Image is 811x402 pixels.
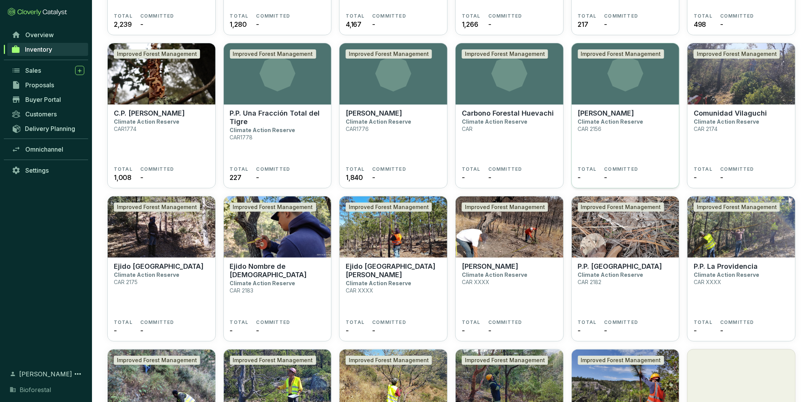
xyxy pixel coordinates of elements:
p: P.P. La Providencia [694,262,758,271]
p: Climate Action Reserve [694,118,759,125]
p: Climate Action Reserve [346,118,411,125]
div: Improved Forest Management [694,203,780,212]
span: TOTAL [346,13,364,19]
span: - [256,19,259,29]
a: P.P. La ProvidenciaImproved Forest ManagementP.P. La ProvidenciaClimate Action ReserveCAR XXXXTOT... [687,196,796,342]
p: CAR 2182 [578,279,602,285]
a: Buyer Portal [8,93,88,106]
span: - [462,325,465,336]
span: TOTAL [230,166,249,172]
span: Sales [25,67,41,74]
p: CAR1774 [114,126,136,132]
p: [PERSON_NAME] [578,109,634,118]
a: Overview [8,28,88,41]
span: 217 [578,19,588,29]
p: CAR XXXX [694,279,721,285]
a: Improved Forest ManagementCarbono Forestal HuevachiClimate Action ReserveCARTOTAL-COMMITTED- [455,43,564,188]
img: Ejido Cerro Blanco [108,196,215,258]
span: Overview [25,31,54,39]
span: COMMITTED [488,13,522,19]
a: Improved Forest Management[PERSON_NAME]Climate Action ReserveCAR 2156TOTAL-COMMITTED- [571,43,680,188]
p: [PERSON_NAME] [462,262,518,271]
a: Sales [8,64,88,77]
div: Improved Forest Management [114,356,200,365]
span: TOTAL [694,319,712,325]
p: CAR 2175 [114,279,138,285]
span: - [372,172,375,183]
span: - [256,325,259,336]
p: [PERSON_NAME] [346,109,402,118]
span: COMMITTED [140,166,174,172]
span: - [488,172,491,183]
div: Improved Forest Management [578,203,664,212]
p: CAR 2174 [694,126,717,132]
span: TOTAL [578,319,597,325]
p: Climate Action Reserve [462,118,527,125]
span: COMMITTED [256,166,291,172]
span: Proposals [25,81,54,89]
p: Ejido [GEOGRAPHIC_DATA] [114,262,204,271]
span: COMMITTED [488,319,522,325]
div: Improved Forest Management [462,203,548,212]
a: Ejido Rancho SehueImproved Forest ManagementEjido [GEOGRAPHIC_DATA][PERSON_NAME]Climate Action Re... [339,196,448,342]
p: Climate Action Reserve [114,271,179,278]
span: COMMITTED [488,166,522,172]
p: Climate Action Reserve [230,127,296,133]
span: Bioforestal [20,385,51,394]
div: Improved Forest Management [230,49,316,59]
div: Improved Forest Management [230,356,316,365]
span: COMMITTED [720,166,754,172]
span: - [694,172,697,183]
span: - [372,325,375,336]
span: TOTAL [114,319,133,325]
span: 1,266 [462,19,478,29]
a: Ejido VilaguchiImproved Forest Management[PERSON_NAME]Climate Action ReserveCAR XXXXTOTAL-COMMITTED- [455,196,564,342]
span: COMMITTED [256,319,291,325]
p: Carbono Forestal Huevachi [462,109,554,118]
div: Improved Forest Management [578,49,664,59]
p: Ejido [GEOGRAPHIC_DATA][PERSON_NAME] [346,262,441,279]
p: Climate Action Reserve [694,271,759,278]
span: - [694,325,697,336]
img: P.P. La Providencia [688,196,795,258]
span: 498 [694,19,706,29]
p: C.P. [PERSON_NAME] [114,109,185,118]
span: COMMITTED [604,319,639,325]
span: TOTAL [114,13,133,19]
span: 2,239 [114,19,132,29]
a: Improved Forest ManagementP.P. Una Fracción Total del TigreClimate Action ReserveCAR1778TOTAL227C... [223,43,332,188]
div: Improved Forest Management [346,49,432,59]
a: Inventory [7,43,88,56]
span: COMMITTED [372,319,406,325]
p: CAR1776 [346,126,369,132]
p: Climate Action Reserve [578,118,644,125]
p: Ejido Nombre de [DEMOGRAPHIC_DATA] [230,262,325,279]
span: COMMITTED [720,13,754,19]
span: - [462,172,465,183]
span: TOTAL [578,166,597,172]
p: P.P. [GEOGRAPHIC_DATA] [578,262,662,271]
span: Delivery Planning [25,125,75,132]
img: P.P. El Durazno [572,196,680,258]
div: Improved Forest Management [114,49,200,59]
span: Customers [25,110,57,118]
span: 1,008 [114,172,131,183]
span: [PERSON_NAME] [19,369,72,379]
span: TOTAL [462,13,481,19]
span: - [114,325,117,336]
p: CAR1778 [230,134,253,141]
span: 227 [230,172,241,183]
span: TOTAL [346,166,364,172]
p: P.P. Una Fracción Total del Tigre [230,109,325,126]
span: COMMITTED [140,13,174,19]
span: - [256,172,259,183]
span: - [604,19,607,29]
p: Comunidad Vilaguchi [694,109,767,118]
span: - [604,325,607,336]
p: CAR 2156 [578,126,602,132]
img: Ejido Vilaguchi [456,196,563,258]
a: P.P. El DuraznoImproved Forest ManagementP.P. [GEOGRAPHIC_DATA]Climate Action ReserveCAR 2182TOTA... [571,196,680,342]
span: COMMITTED [256,13,291,19]
span: TOTAL [694,13,712,19]
span: TOTAL [230,13,249,19]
